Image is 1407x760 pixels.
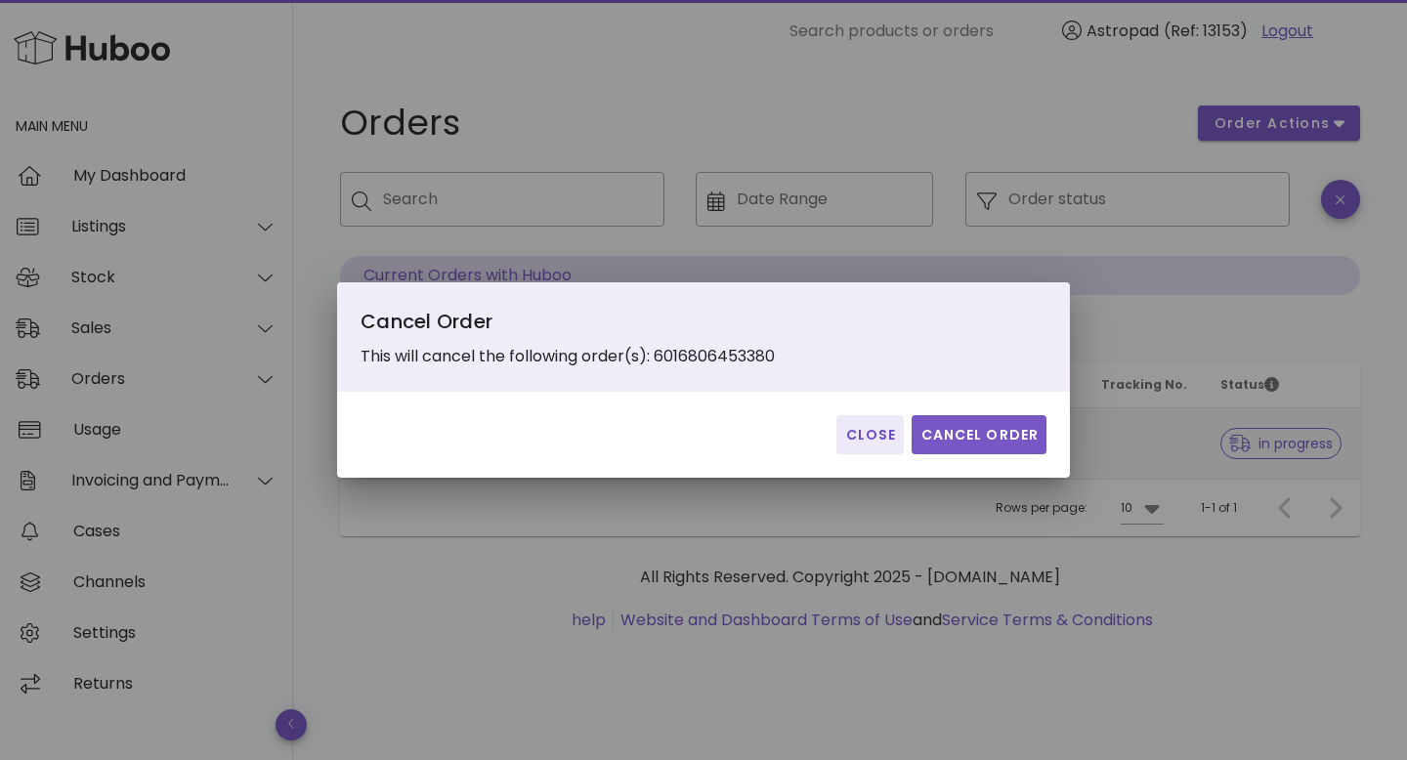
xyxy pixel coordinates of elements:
div: Cancel Order [361,306,799,345]
div: This will cancel the following order(s): 6016806453380 [361,306,799,368]
button: Close [836,415,904,454]
span: Cancel Order [919,425,1039,445]
button: Cancel Order [912,415,1046,454]
span: Close [844,425,896,445]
